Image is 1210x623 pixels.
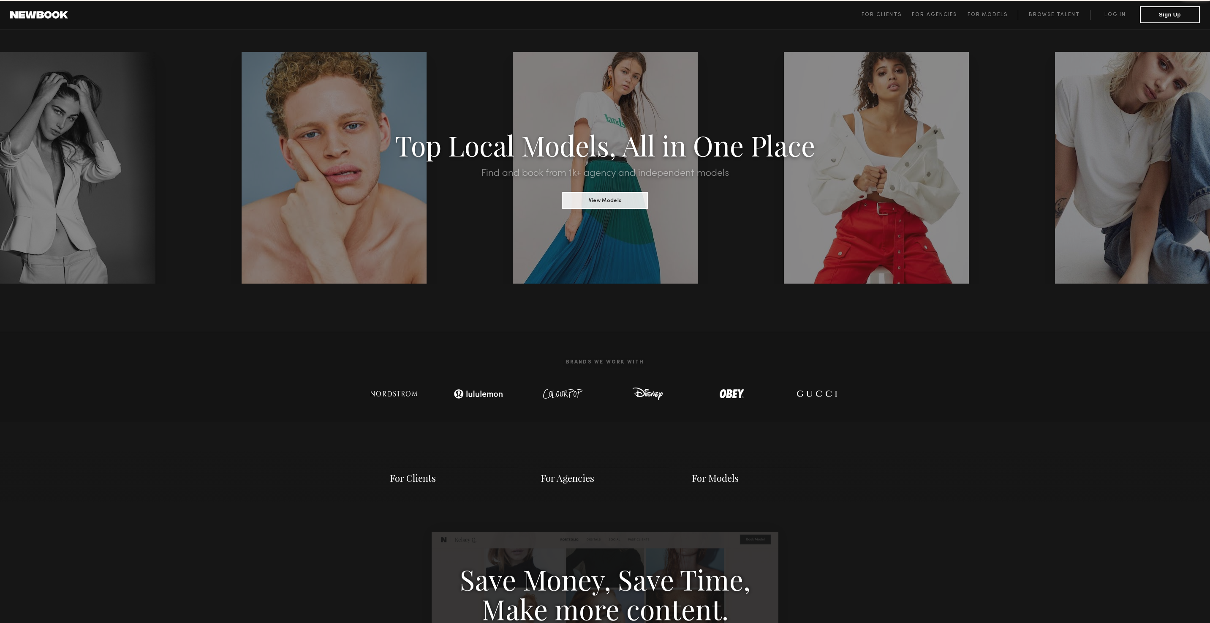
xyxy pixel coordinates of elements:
[968,10,1018,20] a: For Models
[968,12,1008,17] span: For Models
[536,385,590,402] img: logo-colour-pop.svg
[912,10,967,20] a: For Agencies
[91,168,1119,178] h2: Find and book from 1k+ agency and independent models
[1018,10,1090,20] a: Browse Talent
[1140,6,1200,23] button: Sign Up
[1090,10,1140,20] a: Log in
[562,192,648,209] button: View Models
[449,385,508,402] img: logo-lulu.svg
[620,385,675,402] img: logo-disney.svg
[862,12,902,17] span: For Clients
[364,385,424,402] img: logo-nordstrom.svg
[704,385,759,402] img: logo-obey.svg
[562,195,648,204] a: View Models
[692,472,739,484] a: For Models
[912,12,957,17] span: For Agencies
[460,564,751,623] h3: Save Money, Save Time, Make more content.
[862,10,912,20] a: For Clients
[789,385,844,402] img: logo-gucci.svg
[541,472,594,484] a: For Agencies
[390,472,436,484] a: For Clients
[91,132,1119,158] h1: Top Local Models, All in One Place
[352,349,859,375] h2: Brands We Work With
